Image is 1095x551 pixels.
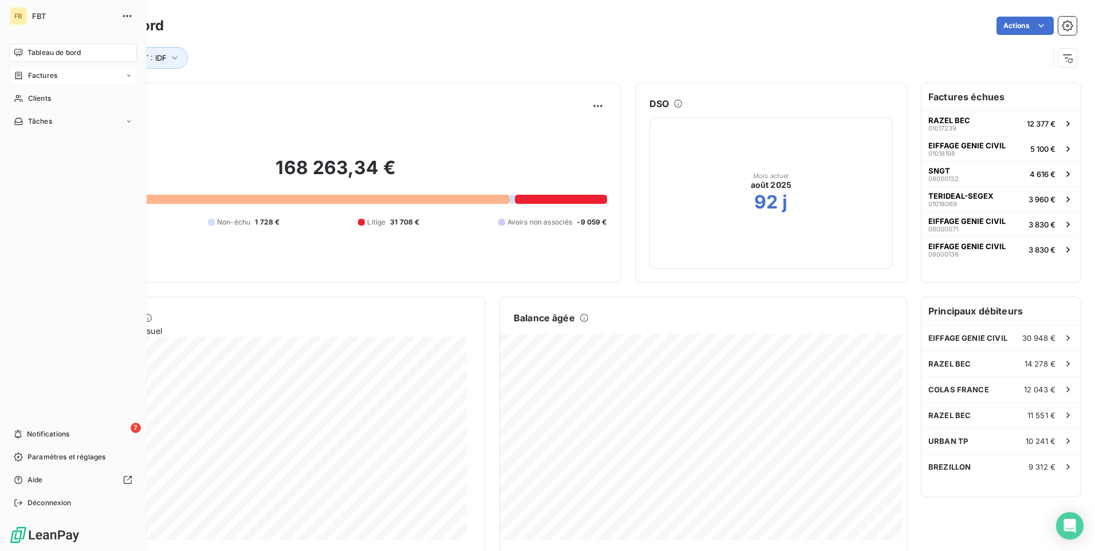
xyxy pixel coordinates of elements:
span: RAZEL BEC [928,411,971,420]
h6: Balance âgée [514,311,575,325]
a: Tableau de bord [9,44,137,62]
span: 12 377 € [1027,119,1055,128]
button: Actions [996,17,1054,35]
button: EIFFAGE GENIE CIVIL080001383 830 € [921,237,1081,262]
span: 01018198 [928,150,955,157]
span: 1 728 € [255,217,279,227]
a: Paramètres et réglages [9,448,137,466]
button: TERIDEAL-SEGEX010180693 960 € [921,186,1081,211]
span: TERIDEAL-SEGEX [928,191,994,200]
span: EIFFAGE GENIE CIVIL [928,217,1006,226]
h6: DSO [649,97,669,111]
span: 08000132 [928,175,959,182]
span: 08000071 [928,226,958,233]
span: 3 830 € [1029,220,1055,229]
button: SNGT080001324 616 € [921,161,1081,186]
span: URBAN TP [928,436,968,446]
h2: 168 263,34 € [65,156,607,191]
span: 7 [131,423,141,433]
span: 10 241 € [1026,436,1055,446]
span: EIFFAGE GENIE CIVIL [928,141,1006,150]
h6: Factures échues [921,83,1081,111]
span: 5 100 € [1030,144,1055,154]
button: EIFFAGE GENIE CIVIL080000713 830 € [921,211,1081,237]
span: 4 616 € [1030,170,1055,179]
button: EIFFAGE GENIE CIVIL010181985 100 € [921,136,1081,161]
a: Factures [9,66,137,85]
span: Non-échu [217,217,250,227]
span: COLAS FRANCE [928,385,989,394]
h6: Principaux débiteurs [921,297,1081,325]
span: 08000138 [928,251,959,258]
a: Tâches [9,112,137,131]
span: Tâches [28,116,52,127]
span: 3 960 € [1029,195,1055,204]
img: Logo LeanPay [9,526,80,544]
span: Tableau de bord [27,48,81,58]
span: août 2025 [751,179,791,191]
span: Avoirs non associés [507,217,573,227]
span: Clients [28,93,51,104]
span: RAZEL BEC [928,116,970,125]
span: 3 830 € [1029,245,1055,254]
a: Aide [9,471,137,489]
h2: j [782,191,787,214]
span: 9 312 € [1029,462,1055,471]
button: DEPOT : IDF [107,47,188,69]
button: RAZEL BEC0101723912 377 € [921,111,1081,136]
span: 30 948 € [1022,333,1055,343]
span: Déconnexion [27,498,72,508]
div: Open Intercom Messenger [1056,512,1084,540]
span: BREZILLON [928,462,971,471]
span: -9 059 € [577,217,606,227]
span: Litige [367,217,385,227]
h2: 92 [754,191,778,214]
span: EIFFAGE GENIE CIVIL [928,242,1006,251]
span: SNGT [928,166,950,175]
span: 12 043 € [1024,385,1055,394]
span: 11 551 € [1027,411,1055,420]
span: 31 708 € [390,217,419,227]
span: 14 278 € [1025,359,1055,368]
span: EIFFAGE GENIE CIVIL [928,333,1007,343]
span: Mois actuel [753,172,789,179]
span: RAZEL BEC [928,359,971,368]
a: Clients [9,89,137,108]
div: FB [9,7,27,25]
span: FBT [32,11,115,21]
span: Paramètres et réglages [27,452,105,462]
span: Factures [28,70,57,81]
span: Chiffre d'affaires mensuel [65,325,467,337]
span: Notifications [27,429,69,439]
span: Aide [27,475,43,485]
span: 01018069 [928,200,957,207]
span: 01017239 [928,125,956,132]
